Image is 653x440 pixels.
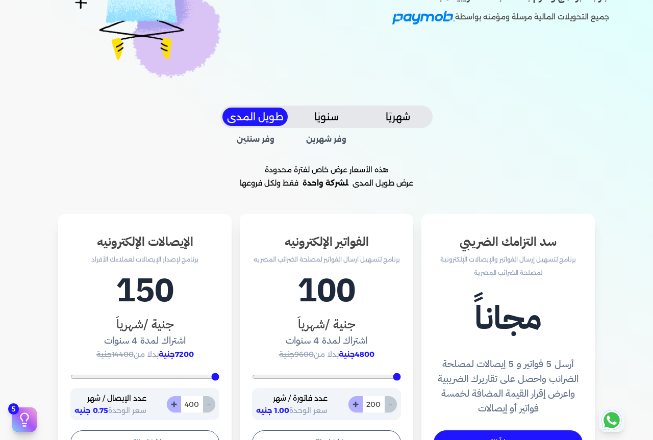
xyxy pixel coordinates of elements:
[434,253,583,279] p: برنامج لتسهيل إرسال الفواتير والإيصالات الإلكترونية لمصلحة الضرائب المصرية
[12,407,37,432] button: 5
[74,392,146,405] p: عدد الإيصال / شهر
[434,357,583,416] h4: أرسل 5 فواتير و 5 إيصالات لمصلحة الضرائب واحصل على تقاريرك الضريبية واعرض إقرار القيمة المضافة لخ...
[70,253,219,266] p: برنامج لإصدار الإيصالات لعملاءك الأفراد
[222,134,289,145] span: وفر سنتين
[159,350,194,359] span: 7200جنية
[434,232,583,251] h3: سد التزامك الضريبي
[256,406,289,415] span: 1.00 جنيه
[362,396,385,412] input: 0
[70,333,219,348] h4: اشتراك لمدة 4 سنوات
[74,406,108,415] span: 0.75 جنيه
[167,396,181,412] button: +
[70,232,219,251] h3: الإيصالات الإلكترونيه
[298,178,353,188] span: لشركة واحدة
[348,396,363,412] button: +
[293,134,360,145] span: وفر شهرين
[455,12,609,21] span: جميع التحويلات المالية مرسلة ومؤمنه بواسطة
[8,164,645,177] p: هذه الأسعار عرض خاص لفترة محدودة
[8,403,19,415] span: 5
[256,392,328,405] p: عدد فاتورة / شهر
[70,266,219,315] h1: 150
[181,396,203,412] input: 0
[434,294,583,343] h1: مجاناً
[252,253,401,266] p: برنامج لتسهيل ارسال الفواتير لمصلحة الضرائب المصريه
[252,348,401,361] p: بدلا من
[222,108,288,126] button: طويل المدى
[365,108,431,126] button: شهريًا
[252,232,401,251] h3: الفواتير الإلكترونيه
[8,177,645,190] p: عرض طويل المدى فقط ولكل فروعها
[256,406,328,415] span: سعر الوحدة
[252,266,401,315] h1: 100
[70,315,219,333] h3: جنية /شهرياَ
[294,108,359,126] button: سنويًا
[252,315,401,333] h3: جنية /شهرياَ
[279,350,314,359] span: 9600جنية
[252,333,401,348] h4: اشتراك لمدة 4 سنوات
[96,350,134,359] span: 14400جنية
[339,350,374,359] span: 4800جنية
[74,406,146,415] span: سعر الوحدة
[70,348,219,361] p: بدلا من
